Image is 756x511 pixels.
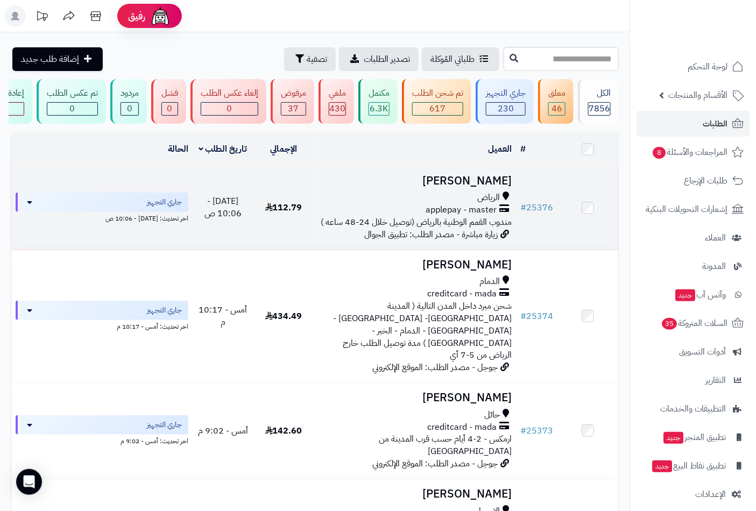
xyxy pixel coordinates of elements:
span: جاري التجهيز [147,197,182,208]
a: تطبيق نقاط البيعجديد [637,453,750,479]
a: #25374 [520,310,553,323]
a: #25373 [520,424,553,437]
span: 8 [652,146,666,159]
img: ai-face.png [150,5,171,27]
span: التقارير [705,373,726,388]
span: 0 [70,102,75,115]
a: تحديثات المنصة [29,5,55,30]
a: معلق 46 [536,79,576,124]
span: ارمكس - 2-4 أيام حسب قرب المدينة من [GEOGRAPHIC_DATA] [379,432,512,458]
div: ملغي [329,87,346,100]
a: الحالة [168,143,188,155]
span: لوحة التحكم [688,59,727,74]
span: 35 [661,317,677,330]
div: مكتمل [369,87,390,100]
span: الدمام [479,275,500,288]
span: جوجل - مصدر الطلب: الموقع الإلكتروني [372,361,498,374]
span: أمس - 10:17 م [199,303,247,329]
span: الطلبات [703,116,727,131]
div: اخر تحديث: أمس - 10:17 م [16,320,188,331]
span: حائل [484,409,500,421]
div: مرفوض [281,87,306,100]
a: مرفوض 37 [269,79,316,124]
a: # [520,143,526,155]
div: فشل [161,87,178,100]
span: جوجل - مصدر الطلب: الموقع الإلكتروني [372,457,498,470]
span: شحن مبرد داخل المدن التالية ( المدينة [GEOGRAPHIC_DATA]- [GEOGRAPHIC_DATA] - [GEOGRAPHIC_DATA] - ... [333,300,512,361]
span: جاري التجهيز [147,305,182,316]
a: الإجمالي [270,143,297,155]
h3: [PERSON_NAME] [319,175,512,187]
span: 7856 [589,102,610,115]
a: تطبيق المتجرجديد [637,424,750,450]
span: # [520,201,526,214]
a: الطلبات [637,111,750,137]
div: جاري التجهيز [486,87,526,100]
span: المراجعات والأسئلة [652,145,727,160]
a: التقارير [637,367,750,393]
span: 112.79 [265,201,302,214]
span: السلات المتروكة [661,316,727,331]
span: مندوب القمم الوطنية بالرياض (توصيل خلال 24-48 ساعه ) [321,216,512,229]
span: رفيق [128,10,145,23]
span: 230 [498,102,514,115]
a: فشل 0 [149,79,188,124]
a: مردود 0 [108,79,149,124]
span: # [520,310,526,323]
h3: [PERSON_NAME] [319,488,512,500]
a: ملغي 430 [316,79,356,124]
span: تطبيق نقاط البيع [651,458,726,473]
div: 0 [162,103,178,115]
span: تصدير الطلبات [364,53,410,66]
span: 46 [552,102,562,115]
a: إلغاء عكس الطلب 0 [188,79,269,124]
a: المراجعات والأسئلة8 [637,139,750,165]
span: طلباتي المُوكلة [430,53,475,66]
span: 0 [167,102,173,115]
div: تم عكس الطلب [47,87,98,100]
div: اخر تحديث: أمس - 9:02 م [16,435,188,446]
span: العملاء [705,230,726,245]
div: 430 [329,103,345,115]
a: العميل [488,143,512,155]
a: الإعدادات [637,481,750,507]
span: تطبيق المتجر [662,430,726,445]
h3: [PERSON_NAME] [319,259,512,271]
span: 0 [227,102,232,115]
div: 37 [281,103,306,115]
span: إضافة طلب جديد [21,53,79,66]
div: 230 [486,103,525,115]
span: 434.49 [265,310,302,323]
h3: [PERSON_NAME] [319,392,512,404]
span: تصفية [307,53,327,66]
img: logo-2.png [683,19,746,42]
div: 617 [413,103,463,115]
a: أدوات التسويق [637,339,750,365]
a: المدونة [637,253,750,279]
span: 430 [329,102,345,115]
span: الإعدادات [695,487,726,502]
a: مكتمل 6.3K [356,79,400,124]
div: مردود [121,87,139,100]
span: جاري التجهيز [147,420,182,430]
button: تصفية [284,47,336,71]
a: السلات المتروكة35 [637,310,750,336]
a: تم عكس الطلب 0 [34,79,108,124]
span: التطبيقات والخدمات [660,401,726,416]
a: تم شحن الطلب 617 [400,79,474,124]
span: 142.60 [265,424,302,437]
span: 6.3K [370,102,388,115]
a: تصدير الطلبات [339,47,419,71]
a: إضافة طلب جديد [12,47,103,71]
div: Open Intercom Messenger [16,469,42,495]
a: جاري التجهيز 230 [474,79,536,124]
a: طلباتي المُوكلة [422,47,499,71]
span: جديد [675,289,695,301]
a: الكل7856 [576,79,621,124]
span: أدوات التسويق [679,344,726,359]
span: [DATE] - 10:06 ص [204,195,242,220]
div: اخر تحديث: [DATE] - 10:06 ص [16,212,188,223]
span: وآتس آب [674,287,726,302]
a: لوحة التحكم [637,54,750,80]
div: 0 [47,103,97,115]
